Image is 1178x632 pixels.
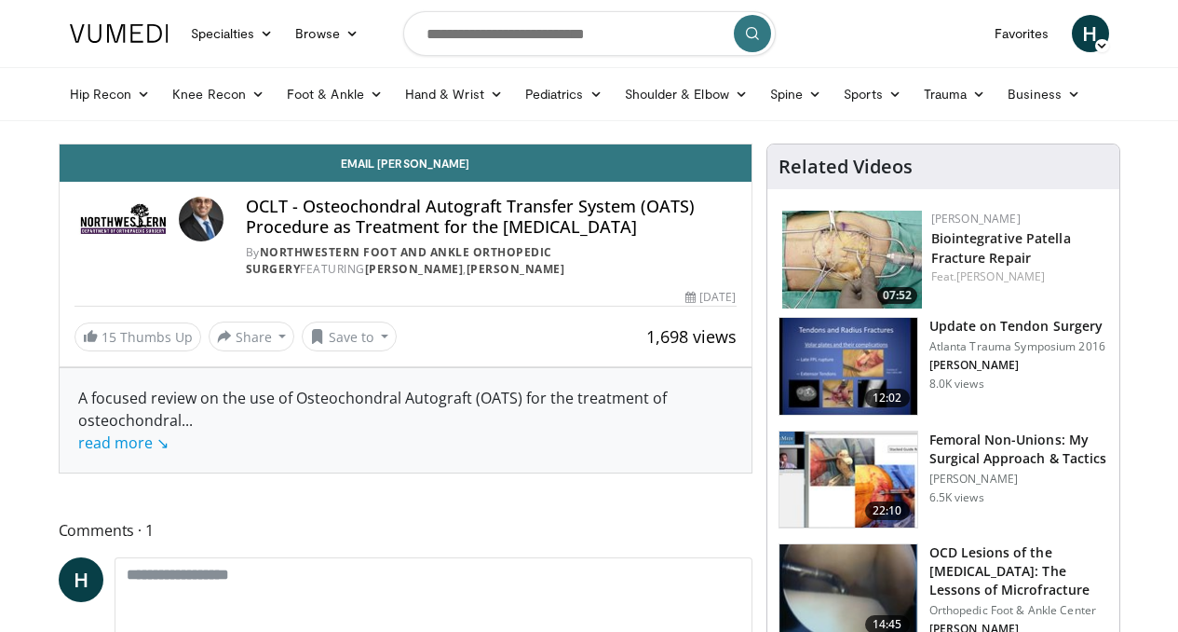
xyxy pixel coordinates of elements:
h4: Related Videos [779,156,913,178]
input: Search topics, interventions [403,11,776,56]
div: A focused review on the use of Osteochondral Autograft (OATS) for the treatment of osteochondral [78,387,733,454]
span: 1,698 views [646,325,737,348]
a: Email [PERSON_NAME] [60,144,751,182]
a: Specialties [180,15,285,52]
div: Feat. [931,268,1104,285]
span: ... [78,410,193,453]
a: Browse [284,15,370,52]
a: Knee Recon [161,76,276,113]
a: 22:10 Femoral Non-Unions: My Surgical Approach & Tactics [PERSON_NAME] 6.5K views [779,431,1108,529]
a: 15 Thumbs Up [74,323,201,351]
a: Sports [833,76,913,113]
a: [PERSON_NAME] [467,261,565,277]
p: 6.5K views [929,490,984,505]
p: Atlanta Trauma Symposium 2016 [929,339,1105,354]
p: [PERSON_NAME] [929,358,1105,373]
div: [DATE] [685,289,736,306]
p: Orthopedic Foot & Ankle Center [929,603,1108,618]
span: 22:10 [865,501,910,520]
img: b28afd99-48ff-4b08-9669-2cc8b2512f02.150x105_q85_crop-smart_upscale.jpg [779,432,917,529]
a: H [59,557,103,602]
img: VuMedi Logo [70,24,169,43]
h3: Update on Tendon Surgery [929,317,1105,336]
h4: OCLT - Osteochondral Autograft Transfer System (OATS) Procedure as Treatment for the [MEDICAL_DATA] [246,197,737,237]
a: Foot & Ankle [276,76,394,113]
h3: OCD Lesions of the [MEDICAL_DATA]: The Lessons of Microfracture [929,543,1108,599]
a: 07:52 [782,211,922,309]
a: H [1072,15,1109,52]
a: Spine [759,76,833,113]
button: Save to [302,322,397,351]
p: [PERSON_NAME] [929,472,1108,487]
a: Hip Recon [59,76,162,113]
span: Comments 1 [59,518,752,543]
img: 14929f5a-e4b8-42f0-9be4-b2bc5c40fd40.150x105_q85_crop-smart_upscale.jpg [779,318,917,415]
a: 12:02 Update on Tendon Surgery Atlanta Trauma Symposium 2016 [PERSON_NAME] 8.0K views [779,317,1108,416]
span: 07:52 [877,287,917,304]
div: By FEATURING , [246,244,737,278]
a: Shoulder & Elbow [614,76,759,113]
a: read more ↘ [78,433,169,453]
a: [PERSON_NAME] [956,268,1045,284]
a: Favorites [983,15,1061,52]
a: Business [996,76,1091,113]
a: [PERSON_NAME] [365,261,464,277]
a: Trauma [913,76,997,113]
a: Biointegrative Patella Fracture Repair [931,229,1071,267]
p: 8.0K views [929,377,984,392]
h3: Femoral Non-Unions: My Surgical Approach & Tactics [929,431,1108,468]
img: 711e638b-2741-4ad8-96b0-27da83aae913.150x105_q85_crop-smart_upscale.jpg [782,211,922,309]
img: Northwestern Foot and Ankle Orthopedic Surgery [74,197,171,241]
span: 12:02 [865,389,910,407]
span: 15 [102,328,116,346]
a: Pediatrics [514,76,614,113]
button: Share [209,322,295,351]
img: Avatar [179,197,223,241]
a: Northwestern Foot and Ankle Orthopedic Surgery [246,244,552,277]
a: Hand & Wrist [394,76,514,113]
a: [PERSON_NAME] [931,211,1021,227]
